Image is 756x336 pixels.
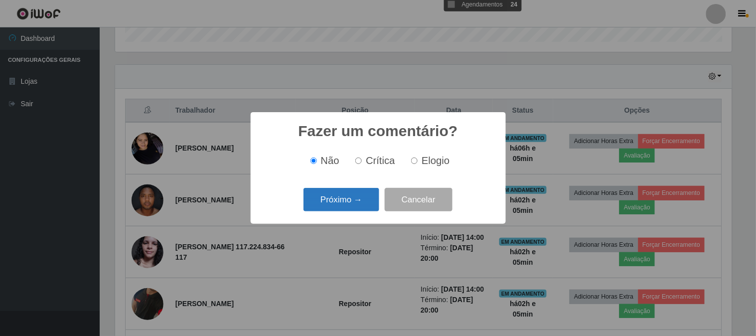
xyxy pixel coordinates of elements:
[411,158,418,164] input: Elogio
[310,158,317,164] input: Não
[385,188,453,211] button: Cancelar
[298,122,457,140] h2: Fazer um comentário?
[321,155,339,166] span: Não
[366,155,395,166] span: Crítica
[303,188,379,211] button: Próximo →
[355,158,362,164] input: Crítica
[422,155,450,166] span: Elogio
